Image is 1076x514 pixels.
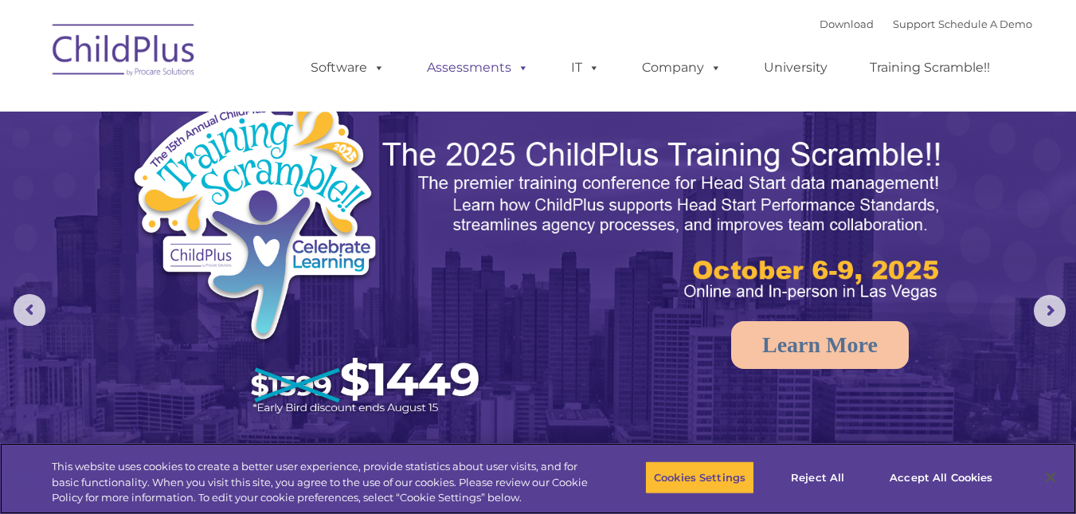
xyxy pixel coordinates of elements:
[893,18,935,30] a: Support
[768,461,867,494] button: Reject All
[820,18,874,30] a: Download
[731,321,909,369] a: Learn More
[221,105,270,117] span: Last name
[295,52,401,84] a: Software
[748,52,843,84] a: University
[411,52,545,84] a: Assessments
[645,461,754,494] button: Cookies Settings
[626,52,738,84] a: Company
[221,171,289,182] span: Phone number
[1033,460,1068,495] button: Close
[45,13,204,92] img: ChildPlus by Procare Solutions
[555,52,616,84] a: IT
[854,52,1006,84] a: Training Scramble!!
[52,459,592,506] div: This website uses cookies to create a better user experience, provide statistics about user visit...
[938,18,1032,30] a: Schedule A Demo
[881,461,1001,494] button: Accept All Cookies
[820,18,1032,30] font: |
